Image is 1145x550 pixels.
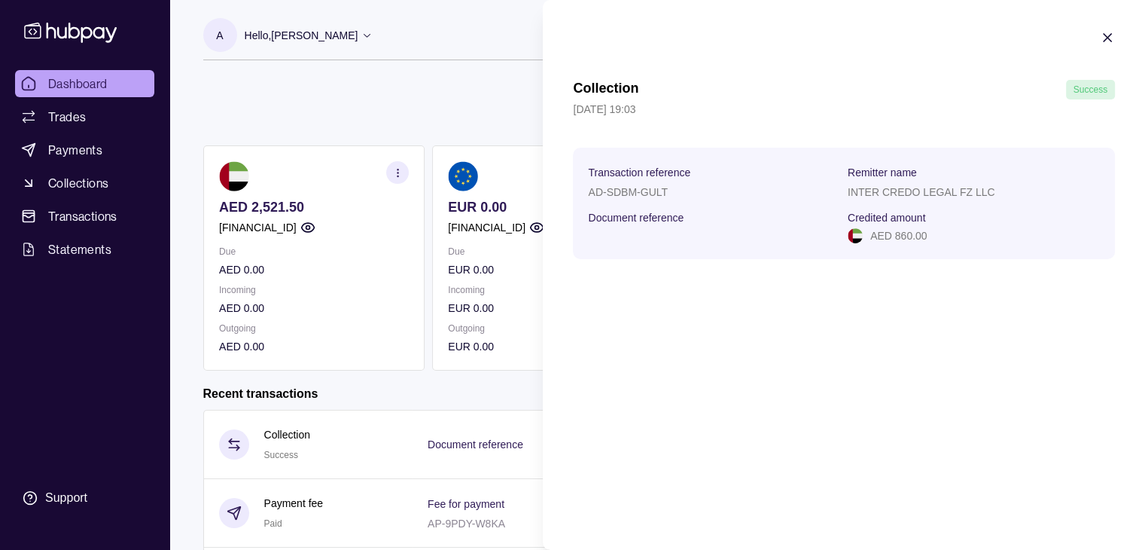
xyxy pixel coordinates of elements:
p: Document reference [588,212,684,224]
p: AED 860.00 [870,228,927,244]
img: ae [848,228,863,243]
p: Remitter name [848,167,917,179]
p: AD-SDBM-GULT [588,186,668,198]
p: Transaction reference [588,167,690,179]
p: [DATE] 19:03 [573,101,1115,118]
p: Credited amount [848,212,926,224]
p: INTER CREDO LEGAL FZ LLC [848,186,995,198]
h1: Collection [573,80,638,99]
span: Success [1073,84,1107,95]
